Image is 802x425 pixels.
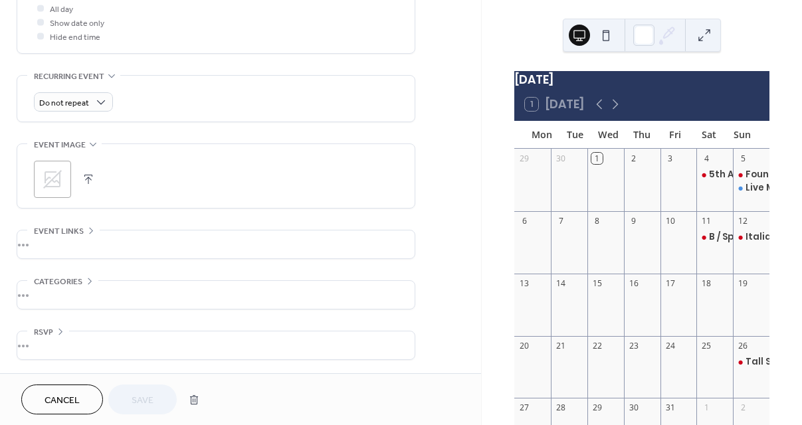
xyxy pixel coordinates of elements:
span: Event links [34,224,84,238]
div: Thu [625,121,658,148]
div: 1 [591,153,603,164]
div: Fri [658,121,692,148]
div: ••• [17,230,415,258]
div: ••• [17,331,415,359]
div: 16 [628,278,639,289]
div: 17 [664,278,676,289]
div: 28 [555,402,567,414]
span: Event image [34,138,86,152]
div: 31 [664,402,676,414]
div: 12 [738,215,749,226]
div: [DATE] [514,71,769,88]
div: Tue [558,121,591,148]
div: 11 [701,215,712,226]
div: Tall Ship Boo Bash! [733,356,769,368]
div: ••• [17,281,415,309]
div: 27 [519,402,530,414]
div: 10 [664,215,676,226]
div: Sun [726,121,759,148]
span: Do not repeat [39,96,89,111]
div: 21 [555,340,567,351]
span: Show date only [50,17,104,31]
div: 14 [555,278,567,289]
div: ; [34,161,71,198]
div: 7 [555,215,567,226]
span: Cancel [45,394,80,408]
span: Categories [34,275,82,289]
button: Cancel [21,384,103,414]
div: Italian American Alliance Columbus Day [733,231,769,243]
div: 1 [701,402,712,414]
div: 13 [519,278,530,289]
div: 5th Annual Oktoberfest at Tall Ship [696,169,733,181]
div: 18 [701,278,712,289]
div: 5 [738,153,749,164]
div: 19 [738,278,749,289]
div: 2 [738,402,749,414]
span: Hide end time [50,31,100,44]
div: 6 [519,215,530,226]
div: 26 [738,340,749,351]
div: Found - Vintage Clothing Market Pop Up [733,169,769,181]
div: Sat [692,121,725,148]
div: 20 [519,340,530,351]
span: RSVP [34,325,53,339]
div: 23 [628,340,639,351]
div: B / Spoke Fitness Takeover [696,231,733,243]
div: 30 [555,153,567,164]
div: 29 [591,402,603,414]
div: 3 [664,153,676,164]
span: All day [50,3,73,17]
span: Recurring event [34,70,104,84]
div: 2 [628,153,639,164]
div: Wed [592,121,625,148]
div: 15 [591,278,603,289]
div: 29 [519,153,530,164]
div: 8 [591,215,603,226]
div: 24 [664,340,676,351]
div: 9 [628,215,639,226]
div: 4 [701,153,712,164]
div: Mon [525,121,558,148]
div: 22 [591,340,603,351]
div: 30 [628,402,639,414]
div: 25 [701,340,712,351]
div: Live Music: Julee [733,182,769,194]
